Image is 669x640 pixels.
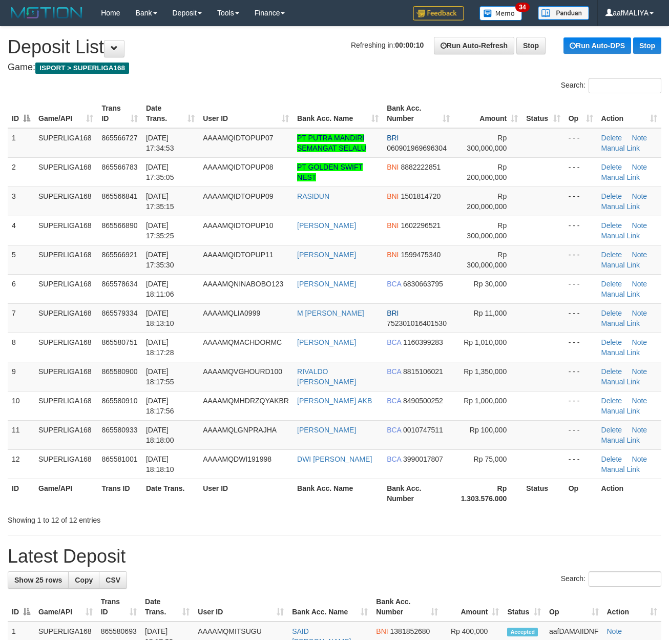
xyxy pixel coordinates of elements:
[8,592,34,622] th: ID: activate to sort column descending
[101,221,137,230] span: 865566890
[632,455,647,463] a: Note
[146,251,174,269] span: [DATE] 17:35:30
[34,128,97,158] td: SUPERLIGA168
[351,41,424,49] span: Refreshing in:
[479,6,522,20] img: Button%20Memo.svg
[565,216,597,245] td: - - -
[387,280,401,288] span: BCA
[101,397,137,405] span: 865580910
[34,157,97,187] td: SUPERLIGA168
[632,309,647,317] a: Note
[565,391,597,420] td: - - -
[8,546,661,567] h1: Latest Deposit
[403,338,443,346] span: Copy 1160399283 to clipboard
[34,420,97,449] td: SUPERLIGA168
[8,479,34,508] th: ID
[383,99,454,128] th: Bank Acc. Number: activate to sort column ascending
[199,99,293,128] th: User ID: activate to sort column ascending
[97,479,142,508] th: Trans ID
[632,426,647,434] a: Note
[603,592,662,622] th: Action: activate to sort column ascending
[146,397,174,415] span: [DATE] 18:17:56
[561,78,661,93] label: Search:
[474,309,507,317] span: Rp 11,000
[8,245,34,274] td: 5
[632,397,647,405] a: Note
[203,192,273,200] span: AAAAMQIDTOPUP09
[632,251,647,259] a: Note
[146,426,174,444] span: [DATE] 18:18:00
[565,245,597,274] td: - - -
[601,426,622,434] a: Delete
[8,157,34,187] td: 2
[101,426,137,434] span: 865580933
[401,221,441,230] span: Copy 1602296521 to clipboard
[601,309,622,317] a: Delete
[565,479,597,508] th: Op
[464,397,507,405] span: Rp 1,000,000
[34,187,97,216] td: SUPERLIGA168
[601,397,622,405] a: Delete
[601,163,622,171] a: Delete
[35,63,129,74] span: ISPORT > SUPERLIGA168
[97,99,142,128] th: Trans ID: activate to sort column ascending
[146,338,174,357] span: [DATE] 18:17:28
[8,274,34,303] td: 6
[297,134,366,152] a: PT PUTRA MANDIRI SEMANGAT SELALU
[203,163,273,171] span: AAAAMQIDTOPUP08
[387,338,401,346] span: BCA
[565,274,597,303] td: - - -
[387,134,399,142] span: BRI
[601,465,640,473] a: Manual Link
[601,378,640,386] a: Manual Link
[464,367,507,376] span: Rp 1,350,000
[632,221,647,230] a: Note
[297,221,356,230] a: [PERSON_NAME]
[632,134,647,142] a: Note
[633,37,661,54] a: Stop
[297,426,356,434] a: [PERSON_NAME]
[8,511,271,525] div: Showing 1 to 12 of 12 entries
[146,134,174,152] span: [DATE] 17:34:53
[8,187,34,216] td: 3
[601,251,622,259] a: Delete
[434,37,514,54] a: Run Auto-Refresh
[597,99,661,128] th: Action: activate to sort column ascending
[516,37,546,54] a: Stop
[101,309,137,317] span: 865579334
[601,367,622,376] a: Delete
[297,280,356,288] a: [PERSON_NAME]
[601,280,622,288] a: Delete
[297,309,364,317] a: M [PERSON_NAME]
[601,144,640,152] a: Manual Link
[199,479,293,508] th: User ID
[470,426,507,434] span: Rp 100,000
[632,367,647,376] a: Note
[203,251,273,259] span: AAAAMQIDTOPUP11
[507,628,538,636] span: Accepted
[297,163,363,181] a: PT GOLDEN SWIFT NEST
[101,338,137,346] span: 865580751
[146,280,174,298] span: [DATE] 18:11:06
[563,37,631,54] a: Run Auto-DPS
[8,128,34,158] td: 1
[8,37,661,57] h1: Deposit List
[34,333,97,362] td: SUPERLIGA168
[101,163,137,171] span: 865566783
[8,571,69,589] a: Show 25 rows
[601,436,640,444] a: Manual Link
[34,99,97,128] th: Game/API: activate to sort column ascending
[601,192,622,200] a: Delete
[467,163,507,181] span: Rp 200,000,000
[297,397,372,405] a: [PERSON_NAME] AKB
[565,362,597,391] td: - - -
[34,362,97,391] td: SUPERLIGA168
[203,134,273,142] span: AAAAMQIDTOPUP07
[101,455,137,463] span: 865581001
[632,280,647,288] a: Note
[203,455,271,463] span: AAAAMQDWI191998
[597,479,661,508] th: Action
[8,5,86,20] img: MOTION_logo.png
[601,319,640,327] a: Manual Link
[515,3,529,12] span: 34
